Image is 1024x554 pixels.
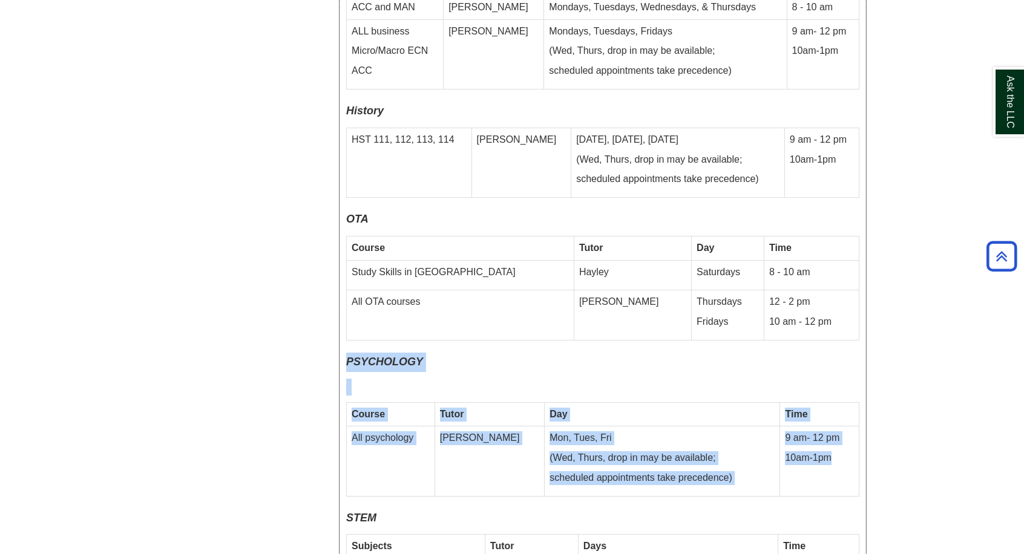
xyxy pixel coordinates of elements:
[347,290,574,341] td: All OTA courses
[352,409,385,419] strong: Course
[352,25,438,39] p: ALL business
[352,243,385,253] strong: Course
[549,44,781,58] p: (Wed, Thurs, drop in may be available;
[444,19,544,90] td: [PERSON_NAME]
[550,431,775,445] p: Mon, Tues, Fri
[769,243,792,253] strong: Time
[574,290,691,341] td: [PERSON_NAME]
[347,260,574,290] td: Study Skills in [GEOGRAPHIC_DATA]
[346,512,376,524] i: STEM
[346,356,423,368] i: PSYCHOLOGY
[790,133,854,147] p: 9 am - 12 pm
[769,315,854,329] p: 10 am - 12 pm
[790,153,854,167] p: 10am-1pm
[549,25,781,39] p: Mondays, Tuesdays, Fridays
[576,153,779,167] p: (Wed, Thurs, drop in may be available;
[574,260,691,290] td: Hayley
[583,541,606,551] strong: Days
[346,213,369,225] b: OTA
[769,266,854,279] p: 8 - 10 am
[792,44,854,58] p: 10am-1pm
[549,64,781,78] p: scheduled appointments take precedence)
[697,266,759,279] p: Saturdays
[697,295,759,309] p: Thursdays
[792,25,854,39] p: 9 am- 12 pm
[346,105,384,117] i: History
[550,409,567,419] strong: Day
[550,451,775,465] p: (Wed, Thurs, drop in may be available;
[697,243,714,253] strong: Day
[785,431,854,445] p: 9 am- 12 pm
[471,128,571,198] td: [PERSON_NAME]
[352,541,392,551] b: Subjects
[579,243,603,253] strong: Tutor
[435,426,545,497] td: [PERSON_NAME]
[576,133,779,147] p: [DATE], [DATE], [DATE]
[347,426,435,497] td: All psychology
[785,409,807,419] strong: Time
[785,451,854,465] p: 10am-1pm
[352,44,438,58] p: Micro/Macro ECN
[982,248,1021,264] a: Back to Top
[352,64,438,78] p: ACC
[550,471,775,485] p: scheduled appointments take precedence)
[490,541,514,551] strong: Tutor
[783,541,806,551] strong: Time
[576,172,779,186] p: scheduled appointments take precedence)
[769,295,854,309] p: 12 - 2 pm
[347,128,472,198] td: HST 111, 112, 113, 114
[440,409,464,419] strong: Tutor
[697,315,759,329] p: Fridays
